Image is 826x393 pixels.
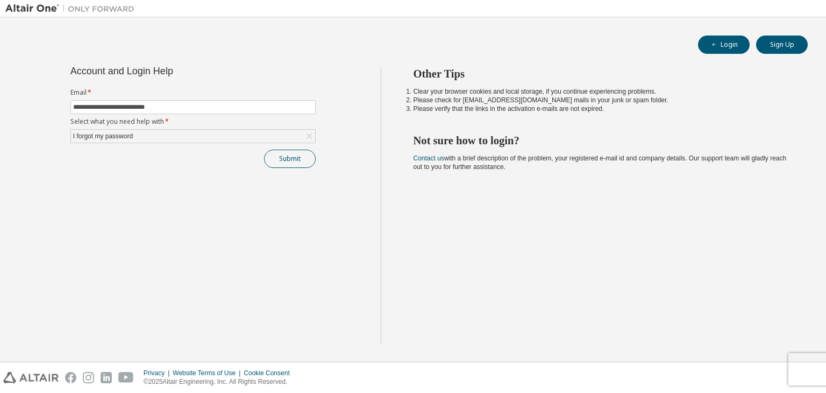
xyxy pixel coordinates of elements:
img: linkedin.svg [101,372,112,383]
button: Login [698,36,750,54]
span: with a brief description of the problem, your registered e-mail id and company details. Our suppo... [414,155,787,171]
div: Account and Login Help [70,67,267,75]
label: Email [70,88,316,97]
button: Submit [264,150,316,168]
div: Privacy [144,369,173,377]
label: Select what you need help with [70,117,316,126]
div: Cookie Consent [244,369,296,377]
div: I forgot my password [72,130,134,142]
p: © 2025 Altair Engineering, Inc. All Rights Reserved. [144,377,296,387]
img: Altair One [5,3,140,14]
h2: Not sure how to login? [414,134,789,148]
button: Sign Up [756,36,808,54]
img: facebook.svg [65,372,76,383]
div: I forgot my password [71,130,315,143]
div: Website Terms of Use [173,369,244,377]
img: altair_logo.svg [3,372,59,383]
li: Please check for [EMAIL_ADDRESS][DOMAIN_NAME] mails in your junk or spam folder. [414,96,789,104]
a: Contact us [414,155,444,162]
h2: Other Tips [414,67,789,81]
li: Please verify that the links in the activation e-mails are not expired. [414,104,789,113]
img: instagram.svg [83,372,94,383]
li: Clear your browser cookies and local storage, if you continue experiencing problems. [414,87,789,96]
img: youtube.svg [118,372,134,383]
